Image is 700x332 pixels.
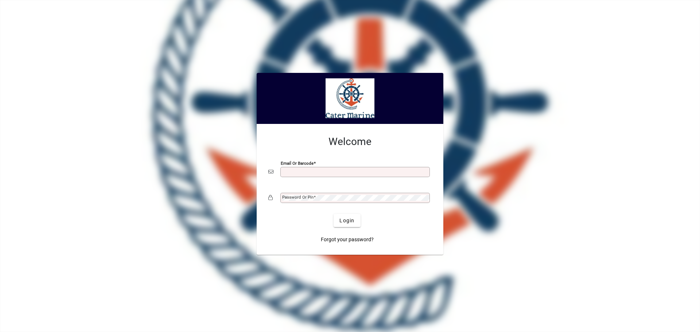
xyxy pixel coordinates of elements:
[268,136,432,148] h2: Welcome
[318,233,377,246] a: Forgot your password?
[281,161,314,166] mat-label: Email or Barcode
[321,236,374,243] span: Forgot your password?
[339,217,354,224] span: Login
[282,195,314,200] mat-label: Password or Pin
[334,214,360,227] button: Login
